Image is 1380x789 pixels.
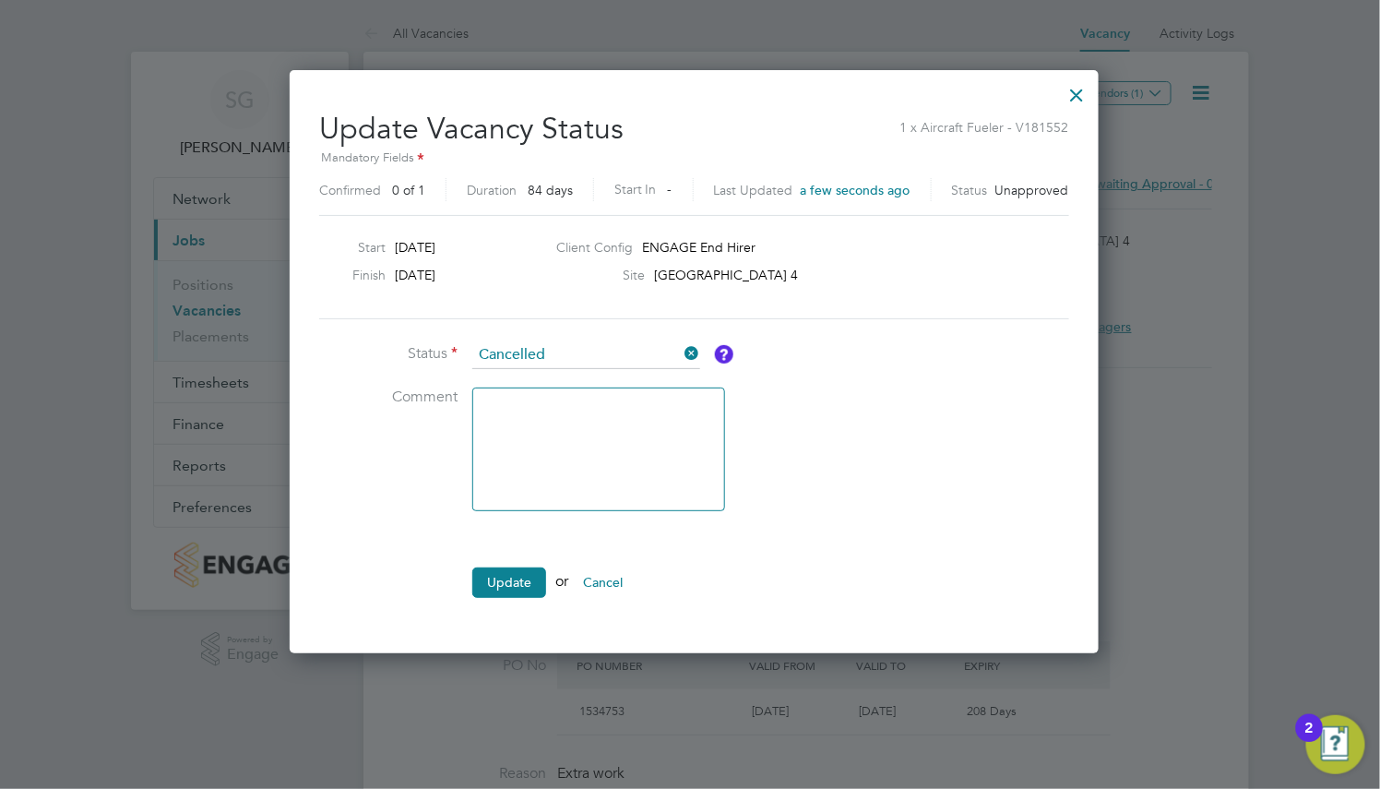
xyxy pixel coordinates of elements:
span: 0 of 1 [392,182,425,198]
label: Status [319,344,458,364]
label: Comment [319,388,458,407]
div: Mandatory Fields [319,149,1069,169]
label: Finish [312,267,386,283]
label: Confirmed [319,182,381,198]
span: 1 x Aircraft Fueler - V181552 [900,110,1069,136]
label: Duration [467,182,517,198]
div: 2 [1305,728,1314,752]
span: a few seconds ago [801,182,910,198]
span: - [668,181,672,197]
h2: Update Vacancy Status [319,96,1069,208]
button: Open Resource Center, 2 new notifications [1306,715,1365,774]
span: Unapproved [995,182,1069,198]
label: Start In [614,178,657,201]
span: [GEOGRAPHIC_DATA] 4 [654,267,798,283]
label: Site [556,267,645,283]
label: Start [312,239,386,256]
label: Status [952,182,988,198]
button: Vacancy Status Definitions [715,345,733,364]
span: 84 days [528,182,573,198]
li: or [319,568,873,616]
span: [DATE] [395,239,435,256]
button: Cancel [568,568,637,597]
label: Client Config [556,239,633,256]
button: Update [472,568,546,597]
span: ENGAGE End Hirer [642,239,755,256]
label: Last Updated [714,182,793,198]
input: Select one [472,341,700,369]
span: [DATE] [395,267,435,283]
